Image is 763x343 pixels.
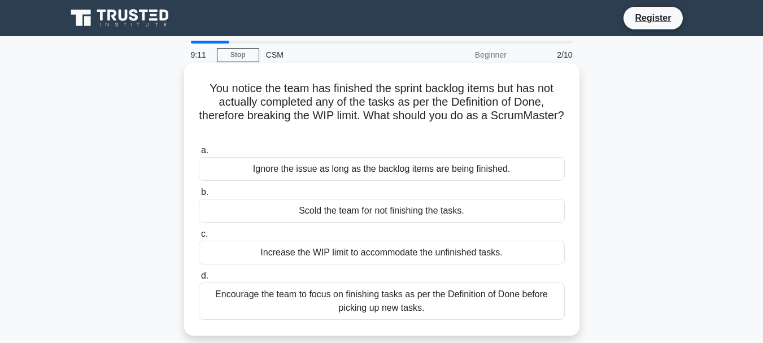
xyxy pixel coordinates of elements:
[628,11,678,25] a: Register
[415,44,513,66] div: Beginner
[201,229,208,238] span: c.
[199,241,565,264] div: Increase the WIP limit to accommodate the unfinished tasks.
[199,283,565,320] div: Encourage the team to focus on finishing tasks as per the Definition of Done before picking up ne...
[199,157,565,181] div: Ignore the issue as long as the backlog items are being finished.
[259,44,415,66] div: CSM
[217,48,259,62] a: Stop
[201,187,208,197] span: b.
[184,44,217,66] div: 9:11
[198,81,566,137] h5: You notice the team has finished the sprint backlog items but has not actually completed any of t...
[513,44,579,66] div: 2/10
[201,145,208,155] span: a.
[199,199,565,223] div: Scold the team for not finishing the tasks.
[201,271,208,280] span: d.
